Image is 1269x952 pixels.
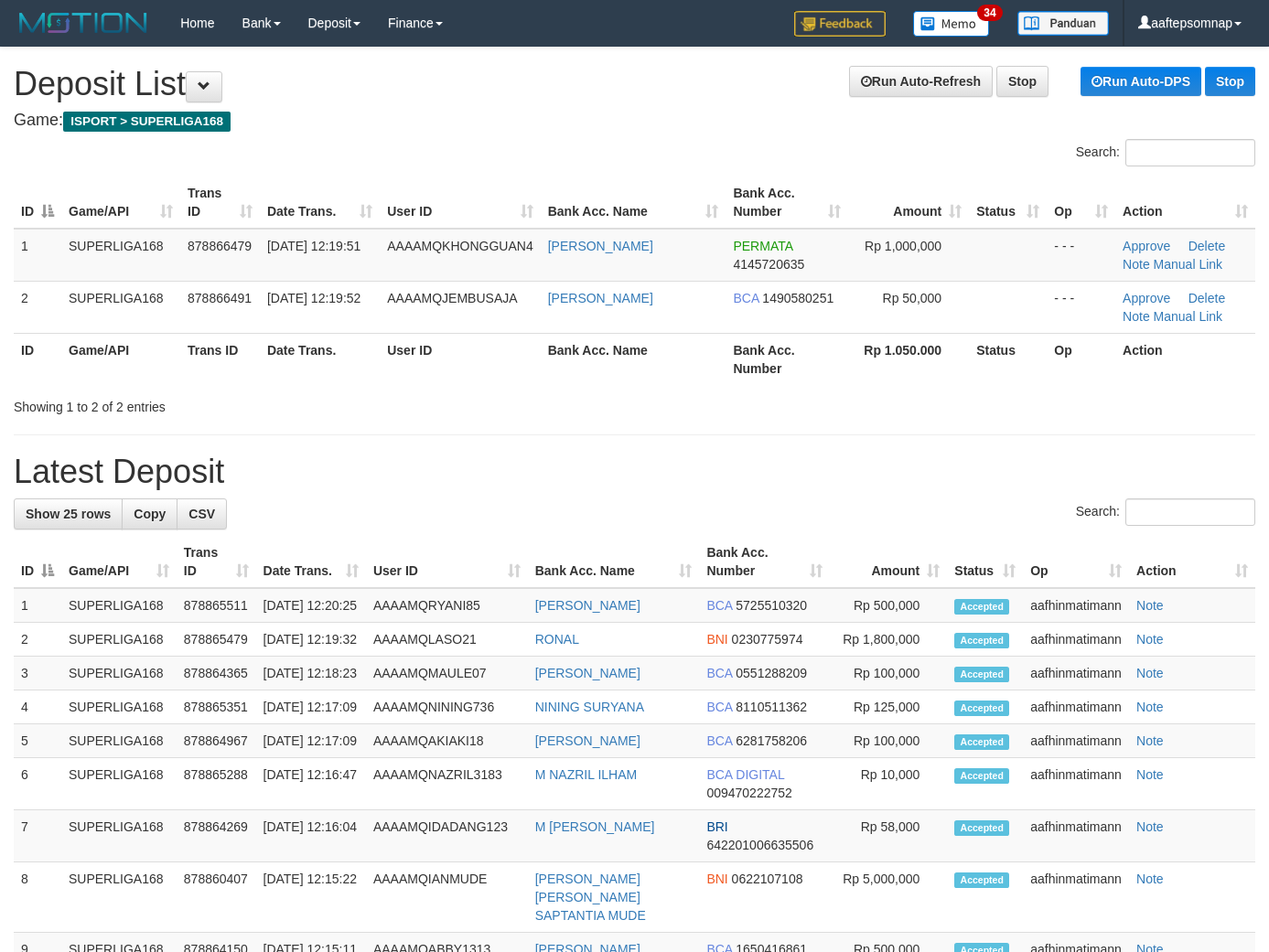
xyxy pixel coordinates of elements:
a: Approve [1123,239,1170,253]
td: aafhinmatimann [1023,690,1129,724]
span: Copy 0622107108 to clipboard [732,872,803,886]
span: Rp 50,000 [883,291,942,305]
th: Op: activate to sort column ascending [1047,176,1115,229]
td: 1 [14,588,61,623]
td: SUPERLIGA168 [61,281,180,333]
th: Game/API [61,333,180,385]
span: Copy [134,507,166,521]
a: Delete [1188,239,1225,253]
th: User ID: activate to sort column ascending [366,536,528,588]
td: Rp 5,000,000 [830,862,947,933]
th: Date Trans. [260,333,380,385]
th: User ID: activate to sort column ascending [380,176,540,229]
td: SUPERLIGA168 [61,657,177,690]
span: Copy 009470222752 to clipboard [706,786,791,800]
span: Accepted [954,633,1009,648]
td: aafhinmatimann [1023,623,1129,657]
th: Bank Acc. Number [726,333,848,385]
a: NINING SURYANA [535,700,644,714]
a: Copy [122,498,177,529]
a: Note [1136,598,1164,613]
td: Rp 500,000 [830,588,947,623]
td: Rp 58,000 [830,810,947,862]
img: Button%20Memo.svg [913,11,990,37]
td: SUPERLIGA168 [61,229,180,282]
td: SUPERLIGA168 [61,810,177,862]
td: aafhinmatimann [1023,724,1129,758]
span: 878866491 [188,291,252,305]
td: - - - [1047,281,1115,333]
a: Note [1123,309,1150,324]
td: 6 [14,758,61,810]
th: Bank Acc. Name: activate to sort column ascending [541,176,726,229]
th: Bank Acc. Name: activate to sort column ascending [528,536,700,588]
th: Status [969,333,1047,385]
th: Trans ID [180,333,260,385]
span: [DATE] 12:19:52 [267,291,360,305]
td: 878864269 [177,810,256,862]
td: aafhinmatimann [1023,810,1129,862]
th: Op [1047,333,1115,385]
td: AAAAMQIANMUDE [366,862,528,933]
td: [DATE] 12:19:32 [256,623,366,657]
td: Rp 1,800,000 [830,623,947,657]
td: [DATE] 12:20:25 [256,588,366,623]
span: Accepted [954,701,1009,716]
a: [PERSON_NAME] [PERSON_NAME] SAPTANTIA MUDE [535,872,646,923]
img: MOTION_logo.png [14,9,153,37]
td: SUPERLIGA168 [61,690,177,724]
a: Stop [1205,67,1255,96]
td: SUPERLIGA168 [61,588,177,623]
td: 2 [14,623,61,657]
th: Bank Acc. Number: activate to sort column ascending [726,176,848,229]
label: Search: [1076,139,1255,166]
td: 2 [14,281,61,333]
th: ID: activate to sort column descending [14,176,61,229]
span: 878866479 [188,239,252,253]
span: Show 25 rows [26,507,111,521]
a: Note [1136,700,1164,714]
span: AAAAMQJEMBUSAJA [387,291,517,305]
td: 1 [14,229,61,282]
td: [DATE] 12:18:23 [256,657,366,690]
th: Trans ID: activate to sort column ascending [177,536,256,588]
span: Accepted [954,768,1009,784]
th: Amount: activate to sort column ascending [848,176,969,229]
span: Copy 0551288209 to clipboard [736,666,807,680]
th: ID: activate to sort column descending [14,536,61,588]
a: Run Auto-Refresh [849,66,993,97]
span: BCA [706,700,732,714]
td: 878865288 [177,758,256,810]
span: Accepted [954,872,1009,888]
td: AAAAMQNINING736 [366,690,528,724]
span: [DATE] 12:19:51 [267,239,360,253]
span: Copy 0230775974 to clipboard [732,632,803,647]
td: [DATE] 12:15:22 [256,862,366,933]
h4: Game: [14,112,1255,130]
a: Note [1136,632,1164,647]
div: Showing 1 to 2 of 2 entries [14,390,515,416]
th: Game/API: activate to sort column ascending [61,176,180,229]
img: panduan.png [1017,11,1109,36]
span: BCA [706,733,732,748]
td: 878865479 [177,623,256,657]
th: User ID [380,333,540,385]
td: AAAAMQIDADANG123 [366,810,528,862]
a: Manual Link [1154,309,1223,324]
td: [DATE] 12:17:09 [256,724,366,758]
a: Note [1136,733,1164,748]
span: BRI [706,819,727,834]
td: 4 [14,690,61,724]
td: AAAAMQRYANI85 [366,588,528,623]
span: Rp 1,000,000 [865,239,941,253]
th: Op: activate to sort column ascending [1023,536,1129,588]
th: Action: activate to sort column ascending [1115,176,1255,229]
h1: Deposit List [14,66,1255,102]
a: RONAL [535,632,579,647]
td: AAAAMQNAZRIL3183 [366,758,528,810]
th: ID [14,333,61,385]
td: Rp 100,000 [830,657,947,690]
span: BCA [706,598,732,613]
td: aafhinmatimann [1023,758,1129,810]
td: 878865351 [177,690,256,724]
